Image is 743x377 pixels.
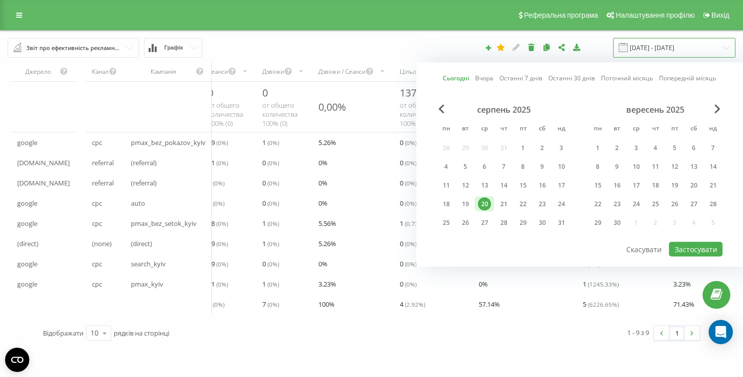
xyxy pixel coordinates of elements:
span: ( 0 %) [405,138,416,147]
div: 2 [611,142,624,155]
span: ( 0 %) [216,280,228,288]
div: сб 16 серп 2025 р. [533,178,552,193]
span: 0 % [479,278,488,290]
button: Застосувати [669,242,723,257]
i: Поділитися налаштуваннями звіту [558,43,566,51]
span: 1 [400,217,425,229]
div: Сеанси [208,67,228,76]
div: 1 [517,142,530,155]
span: 7 [208,298,224,310]
div: пт 15 серп 2025 р. [514,178,533,193]
div: пн 25 серп 2025 р. [437,215,456,230]
span: (none) [92,238,112,250]
a: 1 [669,326,684,340]
button: Open CMP widget [5,348,29,372]
div: 14 [497,179,510,192]
span: pmax_bez_pokazov_kyiv [131,136,206,149]
div: 24 [630,198,643,211]
div: 13 [687,160,701,173]
div: 4 [440,160,453,173]
div: 27 [478,216,491,229]
span: 31 [208,278,228,290]
span: Next Month [715,105,721,114]
span: 1 [208,177,224,189]
div: нд 10 серп 2025 р. [552,159,571,174]
div: 7 [497,160,510,173]
abbr: середа [629,122,644,137]
div: 15 [591,179,605,192]
div: 21 [707,179,720,192]
span: 5.26 % [318,136,336,149]
span: ( 2.92 %) [405,300,425,308]
span: 71.43 % [673,298,694,310]
span: ( 0 %) [405,159,416,167]
div: 16 [611,179,624,192]
abbr: п’ятниця [516,122,531,137]
div: 19 [459,198,472,211]
span: cpc [92,217,102,229]
span: ( 0 %) [405,199,416,207]
div: 17 [555,179,568,192]
span: 1 [262,136,279,149]
abbr: четвер [496,122,512,137]
div: 19 [668,179,681,192]
span: ( 0 %) [216,138,228,147]
div: 21 [497,198,510,211]
div: 4 [649,142,662,155]
div: 23 [611,198,624,211]
div: 9 [611,160,624,173]
i: Редагувати звіт [512,43,521,51]
span: 0 [262,86,268,100]
div: scrollable content [11,61,732,314]
span: ( 0 %) [267,300,279,308]
span: 0 [400,238,416,250]
div: 0,00% [318,100,346,114]
span: ( 0 %) [405,260,416,268]
div: Джерело [17,67,60,76]
span: ( 1245.33 %) [588,280,619,288]
div: вт 26 серп 2025 р. [456,215,475,230]
div: пн 18 серп 2025 р. [437,197,456,212]
span: (referral) [131,177,157,189]
div: 11 [649,160,662,173]
span: (direct) [17,238,38,250]
div: пт 29 серп 2025 р. [514,215,533,230]
span: 5.26 % [318,238,336,250]
div: 25 [649,198,662,211]
abbr: неділя [706,122,721,137]
span: 1 [262,278,279,290]
div: пт 8 серп 2025 р. [514,159,533,174]
span: ( 0 %) [213,300,224,308]
div: 29 [517,216,530,229]
div: нд 14 вер 2025 р. [704,159,723,174]
div: 22 [591,198,605,211]
div: 2 [536,142,549,155]
span: ( 0 %) [405,280,416,288]
span: 19 [208,136,228,149]
span: от общего количества 100% ( 137 ) [400,101,435,128]
span: ( 0 %) [213,179,224,187]
span: 21 [208,157,228,169]
div: пн 1 вер 2025 р. [588,140,608,156]
span: 0 [262,258,279,270]
div: вт 5 серп 2025 р. [456,159,475,174]
span: search_kyiv [131,258,166,270]
span: 0 % [318,177,328,189]
div: нд 24 серп 2025 р. [552,197,571,212]
div: Open Intercom Messenger [709,320,733,344]
div: чт 11 вер 2025 р. [646,159,665,174]
div: 5 [459,160,472,173]
span: ( 0 %) [405,240,416,248]
div: 8 [591,160,605,173]
div: чт 14 серп 2025 р. [494,178,514,193]
span: 19 [208,258,228,270]
div: 20 [687,179,701,192]
span: pmax_bez_setok_kyiv [131,217,197,229]
div: 1 - 9 з 9 [627,327,649,338]
div: 6 [478,160,491,173]
div: сб 27 вер 2025 р. [684,197,704,212]
span: 3.23 % [673,278,691,290]
div: Канал [92,67,109,76]
span: от общего количества 100% ( 0 ) [208,101,243,128]
div: пт 26 вер 2025 р. [665,197,684,212]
